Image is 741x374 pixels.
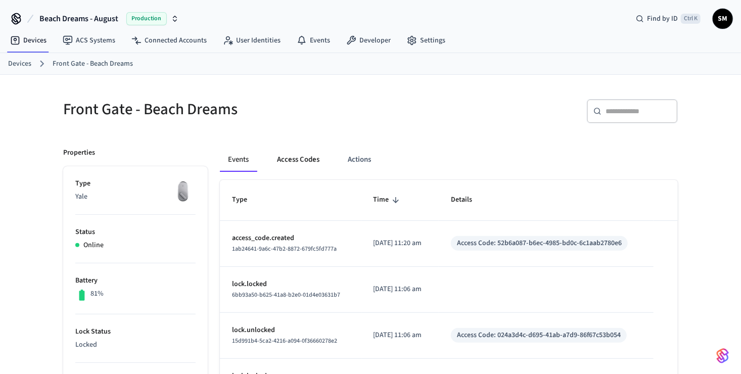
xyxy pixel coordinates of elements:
img: SeamLogoGradient.69752ec5.svg [717,348,729,364]
div: Access Code: 52b6a087-b6ec-4985-bd0c-6c1aab2780e6 [457,238,622,249]
div: ant example [220,148,678,172]
span: 1ab24641-9a6c-47b2-8872-679fc5fd777a [232,245,337,253]
a: Front Gate - Beach Dreams [53,59,133,69]
div: Find by IDCtrl K [628,10,709,28]
span: 15d991b4-5ca2-4216-a094-0f36660278e2 [232,337,337,345]
a: User Identities [215,31,289,50]
span: Time [374,192,402,208]
img: August Wifi Smart Lock 3rd Gen, Silver, Front [170,178,196,204]
a: Developer [338,31,399,50]
p: lock.unlocked [232,325,349,336]
p: Status [75,227,196,238]
p: Type [75,178,196,189]
button: Access Codes [269,148,328,172]
p: Online [83,240,104,251]
span: Beach Dreams - August [39,13,118,25]
p: Battery [75,275,196,286]
a: Devices [8,59,31,69]
span: 6bb93a50-b625-41a8-b2e0-01d4e03631b7 [232,291,340,299]
span: Type [232,192,260,208]
h5: Front Gate - Beach Dreams [63,99,364,120]
p: 81% [90,289,104,299]
p: Properties [63,148,95,158]
p: lock.locked [232,279,349,290]
span: SM [714,10,732,28]
a: Devices [2,31,55,50]
a: Connected Accounts [123,31,215,50]
p: Lock Status [75,326,196,337]
span: Ctrl K [681,14,701,24]
span: Production [126,12,167,25]
a: ACS Systems [55,31,123,50]
p: [DATE] 11:06 am [374,330,427,341]
span: Details [451,192,485,208]
p: [DATE] 11:06 am [374,284,427,295]
p: Locked [75,340,196,350]
p: access_code.created [232,233,349,244]
a: Events [289,31,338,50]
a: Settings [399,31,453,50]
button: SM [713,9,733,29]
button: Actions [340,148,379,172]
p: [DATE] 11:20 am [374,238,427,249]
p: Yale [75,192,196,202]
button: Events [220,148,257,172]
div: Access Code: 024a3d4c-d695-41ab-a7d9-86f67c53b054 [457,330,621,341]
span: Find by ID [647,14,678,24]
